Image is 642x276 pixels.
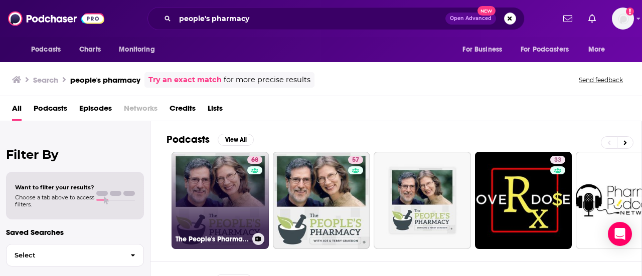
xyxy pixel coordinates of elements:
[6,147,144,162] h2: Filter By
[455,40,515,59] button: open menu
[612,8,634,30] img: User Profile
[612,8,634,30] button: Show profile menu
[12,100,22,121] a: All
[208,100,223,121] a: Lists
[176,235,248,243] h3: The People's Pharmacy
[167,133,254,146] a: PodcastsView All
[34,100,67,121] a: Podcasts
[170,100,196,121] a: Credits
[79,100,112,121] a: Episodes
[450,16,492,21] span: Open Advanced
[445,13,496,25] button: Open AdvancedNew
[608,222,632,246] div: Open Intercom Messenger
[31,43,61,57] span: Podcasts
[581,40,618,59] button: open menu
[521,43,569,57] span: For Podcasters
[147,7,525,30] div: Search podcasts, credits, & more...
[218,134,254,146] button: View All
[462,43,502,57] span: For Business
[554,155,561,165] span: 33
[251,155,258,165] span: 68
[477,6,496,16] span: New
[6,227,144,237] p: Saved Searches
[224,74,310,86] span: for more precise results
[33,75,58,85] h3: Search
[8,9,104,28] img: Podchaser - Follow, Share and Rate Podcasts
[6,244,144,266] button: Select
[167,133,210,146] h2: Podcasts
[584,10,600,27] a: Show notifications dropdown
[124,100,157,121] span: Networks
[175,11,445,27] input: Search podcasts, credits, & more...
[626,8,634,16] svg: Add a profile image
[148,74,222,86] a: Try an exact match
[612,8,634,30] span: Logged in as AtriaBooks
[550,156,565,164] a: 33
[79,43,101,57] span: Charts
[576,76,626,84] button: Send feedback
[70,75,140,85] h3: people's pharmacy
[112,40,168,59] button: open menu
[172,152,269,249] a: 68The People's Pharmacy
[73,40,107,59] a: Charts
[352,155,359,165] span: 57
[15,184,94,191] span: Want to filter your results?
[24,40,74,59] button: open menu
[247,156,262,164] a: 68
[559,10,576,27] a: Show notifications dropdown
[588,43,605,57] span: More
[7,252,122,258] span: Select
[475,152,572,249] a: 33
[348,156,363,164] a: 57
[514,40,583,59] button: open menu
[273,152,370,249] a: 57
[119,43,154,57] span: Monitoring
[15,194,94,208] span: Choose a tab above to access filters.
